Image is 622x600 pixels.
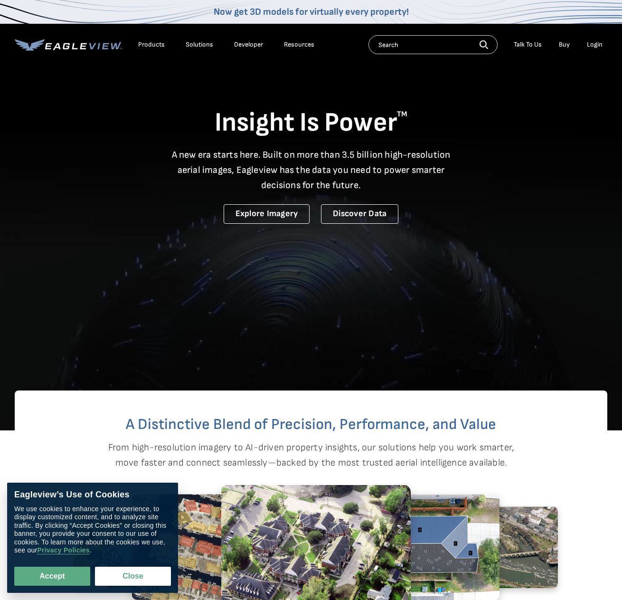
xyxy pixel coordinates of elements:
a: Now get 3D models for virtually every property! [214,6,409,18]
h1: Insight Is Power [15,106,607,140]
p: A new era starts here. Built on more than 3.5 billion high-resolution aerial images, Eagleview ha... [166,147,456,193]
div: Login [587,40,603,49]
h2: A Distinctive Blend of Precision, Performance, and Value [53,417,569,432]
div: We use cookies to enhance your experience, to display customized content, and to analyze site tra... [14,505,171,555]
div: Eagleview’s Use of Cookies [14,490,171,500]
a: Privacy Policies [37,547,89,555]
a: Buy [559,40,570,49]
div: Resources [284,40,314,49]
p: From high-resolution imagery to AI-driven property insights, our solutions help you work smarter,... [108,440,514,470]
div: Solutions [186,40,213,49]
div: Products [138,40,165,49]
sup: TM [397,110,407,119]
button: Close [95,567,171,586]
button: Accept [14,567,90,586]
input: Search [368,35,498,54]
div: Talk To Us [514,40,542,49]
a: Explore Imagery [224,204,310,224]
a: Discover Data [321,204,398,224]
a: Developer [234,40,263,49]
